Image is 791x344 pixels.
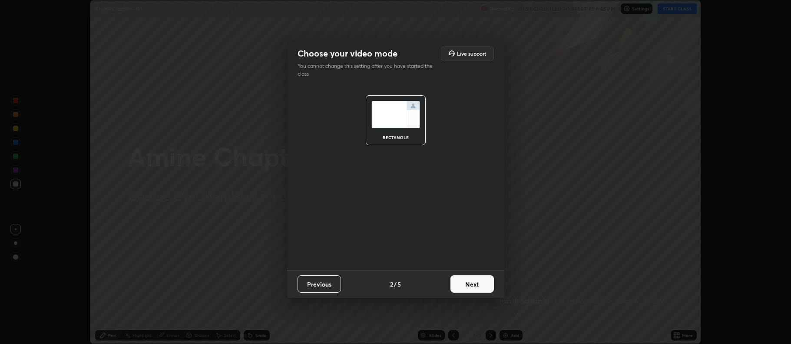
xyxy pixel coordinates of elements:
[397,280,401,289] h4: 5
[457,51,486,56] h5: Live support
[298,48,397,59] h2: Choose your video mode
[390,280,393,289] h4: 2
[298,275,341,293] button: Previous
[394,280,397,289] h4: /
[298,62,438,78] p: You cannot change this setting after you have started the class
[378,135,413,140] div: rectangle
[371,101,420,128] img: normalScreenIcon.ae25ed63.svg
[450,275,494,293] button: Next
